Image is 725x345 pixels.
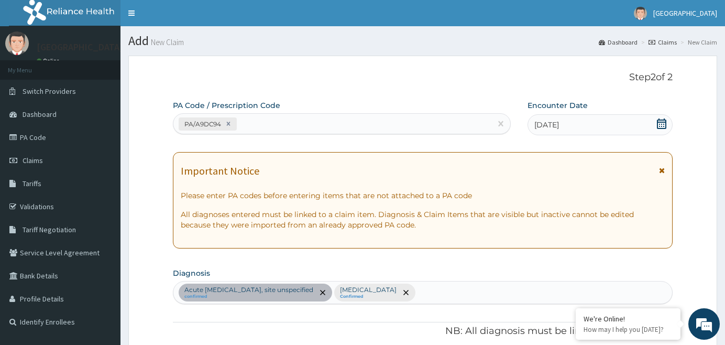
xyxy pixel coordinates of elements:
label: PA Code / Prescription Code [173,100,280,111]
small: confirmed [184,294,313,299]
a: Dashboard [599,38,638,47]
p: Step 2 of 2 [173,72,673,83]
h1: Important Notice [181,165,259,177]
h1: Add [128,34,717,48]
p: Acute [MEDICAL_DATA], site unspecified [184,286,313,294]
span: Tariffs [23,179,41,188]
span: Tariff Negotiation [23,225,76,234]
span: Switch Providers [23,87,76,96]
li: New Claim [678,38,717,47]
p: [GEOGRAPHIC_DATA] [37,42,123,52]
label: Encounter Date [528,100,588,111]
p: [MEDICAL_DATA] [340,286,397,294]
a: Online [37,57,62,64]
p: All diagnoses entered must be linked to a claim item. Diagnosis & Claim Items that are visible bu... [181,209,665,230]
small: New Claim [149,38,184,46]
span: Dashboard [23,110,57,119]
span: remove selection option [318,288,327,297]
p: NB: All diagnosis must be linked to a claim item [173,325,673,338]
img: User Image [5,31,29,55]
small: Confirmed [340,294,397,299]
span: [DATE] [534,120,559,130]
label: Diagnosis [173,268,210,278]
div: We're Online! [584,314,673,324]
span: Claims [23,156,43,165]
p: Please enter PA codes before entering items that are not attached to a PA code [181,190,665,201]
p: How may I help you today? [584,325,673,334]
span: [GEOGRAPHIC_DATA] [653,8,717,18]
span: remove selection option [401,288,411,297]
img: User Image [634,7,647,20]
a: Claims [649,38,677,47]
div: PA/A9DC94 [181,118,223,130]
